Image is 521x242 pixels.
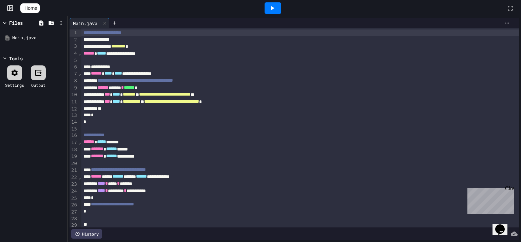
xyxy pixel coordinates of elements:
[70,37,78,43] div: 2
[70,18,109,28] div: Main.java
[78,71,81,76] span: Fold line
[70,202,78,209] div: 26
[9,55,23,62] div: Tools
[70,57,78,64] div: 5
[78,140,81,145] span: Fold line
[70,216,78,222] div: 28
[24,5,37,12] span: Home
[70,146,78,154] div: 18
[465,185,514,214] iframe: chat widget
[70,209,78,216] div: 27
[31,82,45,88] div: Output
[70,99,78,106] div: 11
[70,222,78,229] div: 29
[70,20,101,27] div: Main.java
[70,139,78,146] div: 17
[70,167,78,174] div: 21
[70,92,78,99] div: 10
[70,106,78,113] div: 12
[71,229,102,239] div: History
[70,119,78,126] div: 14
[70,195,78,202] div: 25
[70,112,78,119] div: 13
[9,19,23,26] div: Files
[70,188,78,195] div: 24
[78,51,81,56] span: Fold line
[70,160,78,167] div: 20
[70,78,78,85] div: 8
[70,50,78,57] div: 4
[70,181,78,188] div: 23
[493,215,514,235] iframe: chat widget
[20,3,40,13] a: Home
[70,132,78,139] div: 16
[70,126,78,133] div: 15
[70,43,78,50] div: 3
[70,85,78,92] div: 9
[78,175,81,180] span: Fold line
[70,64,78,70] div: 6
[5,82,24,88] div: Settings
[70,174,78,181] div: 22
[70,70,78,78] div: 7
[3,3,47,43] div: Chat with us now!Close
[70,153,78,160] div: 19
[12,35,65,41] div: Main.java
[70,29,78,37] div: 1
